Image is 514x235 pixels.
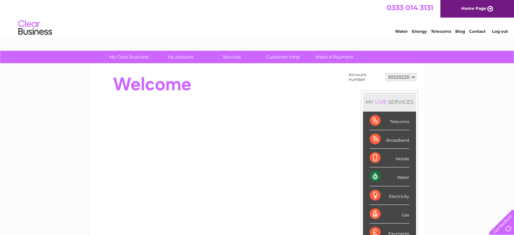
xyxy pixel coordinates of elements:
div: LIVE [374,99,388,105]
a: Telecoms [431,29,451,34]
a: My Account [152,51,208,63]
div: Clear Business is a trading name of Verastar Limited (registered in [GEOGRAPHIC_DATA] No. 3667643... [98,4,417,33]
td: Account number [347,71,384,84]
a: Customer Help [255,51,311,63]
a: 0333 014 3131 [387,3,433,12]
a: Energy [412,29,427,34]
img: logo.png [18,18,52,38]
div: Broadband [370,130,409,149]
div: Electricity [370,186,409,205]
a: Blog [455,29,465,34]
div: Gas [370,205,409,224]
div: Water [370,167,409,186]
div: Mobile [370,149,409,167]
a: My Clear Business [101,51,157,63]
div: MY SERVICES [363,92,416,112]
a: Water [395,29,408,34]
a: Services [204,51,260,63]
a: Contact [469,29,486,34]
a: Make A Payment [307,51,362,63]
a: Log out [492,29,508,34]
div: Telecoms [370,112,409,130]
